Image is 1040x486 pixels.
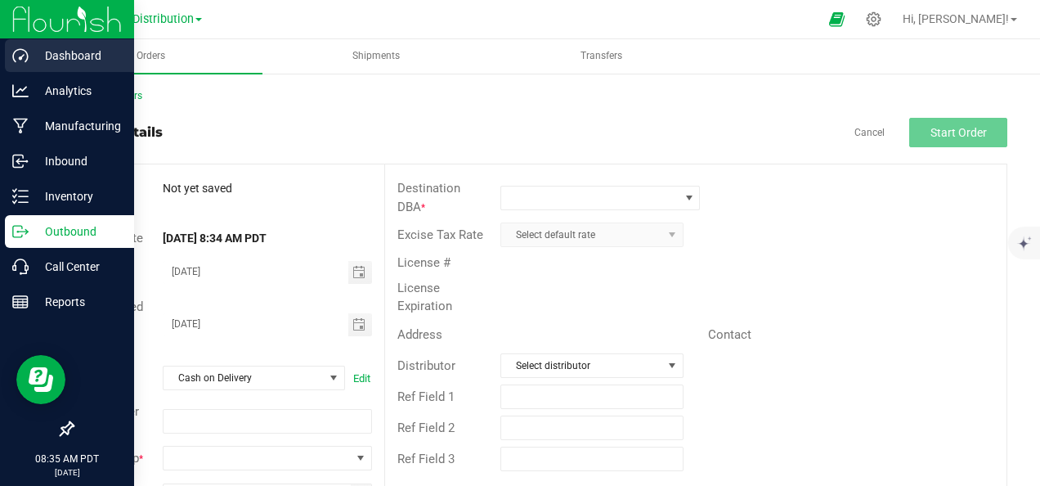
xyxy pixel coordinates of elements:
p: Analytics [29,81,127,101]
p: Outbound [29,222,127,241]
iframe: Resource center [16,355,65,404]
inline-svg: Manufacturing [12,118,29,134]
span: Destination DBA [397,181,460,214]
span: Address [397,327,442,342]
inline-svg: Outbound [12,223,29,240]
inline-svg: Dashboard [12,47,29,64]
span: Distributor [397,358,455,373]
span: License # [397,255,451,270]
div: Manage settings [863,11,884,27]
p: Inventory [29,187,127,206]
span: Cash on Delivery [164,367,324,389]
span: Ref Field 2 [397,421,455,435]
span: Orders [114,49,187,63]
span: Hi, [PERSON_NAME]! [903,12,1009,25]
span: Toggle calendar [348,261,372,284]
span: Distribution [132,12,194,26]
p: Inbound [29,151,127,171]
a: Orders [39,39,262,74]
a: Shipments [264,39,487,74]
span: Ref Field 3 [397,452,455,466]
p: Call Center [29,257,127,277]
span: Transfers [558,49,644,63]
inline-svg: Analytics [12,83,29,99]
span: Open Ecommerce Menu [818,3,855,35]
inline-svg: Inventory [12,188,29,205]
span: Toggle calendar [348,313,372,336]
p: Reports [29,292,127,312]
p: Manufacturing [29,116,127,136]
span: NO DATA FOUND [163,446,371,470]
inline-svg: Reports [12,294,29,310]
span: Select distributor [501,354,661,377]
span: Shipments [330,49,422,63]
inline-svg: Inbound [12,153,29,169]
a: Transfers [490,39,713,74]
p: [DATE] [7,466,127,479]
p: Dashboard [29,46,127,65]
inline-svg: Call Center [12,259,29,275]
strong: [DATE] 8:34 AM PDT [163,232,267,245]
span: Not yet saved [163,182,232,195]
span: Ref Field 1 [397,389,455,404]
span: License Expiration [397,281,452,314]
a: Cancel [854,126,885,140]
p: 08:35 AM PDT [7,452,127,466]
span: Excise Tax Rate [397,227,483,242]
a: Edit [353,372,370,385]
button: Start Order [909,118,1007,147]
span: Start Order [930,126,987,139]
span: Contact [708,327,751,342]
